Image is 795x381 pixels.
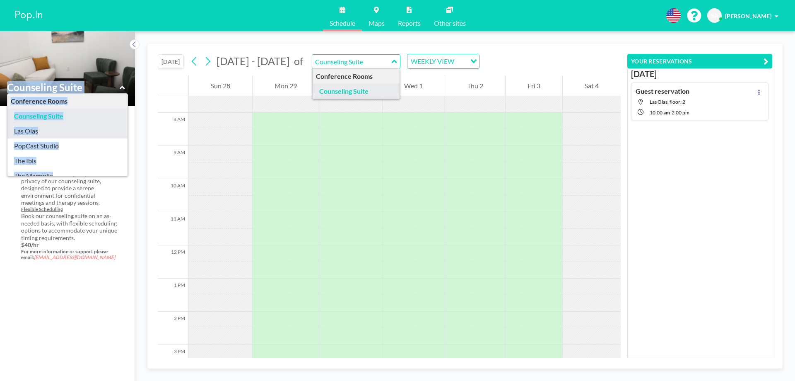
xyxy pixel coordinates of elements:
[7,81,120,93] input: Counseling Suite
[7,124,128,138] div: Las Olas
[21,249,118,261] h5: For more information or support please email:
[7,109,128,124] div: Counseling Suite
[506,75,562,96] div: Fri 3
[7,138,128,153] div: PopCast Studio
[158,212,188,245] div: 11 AM
[313,84,400,99] div: Counseling Suite
[369,20,385,27] span: Maps
[631,69,768,79] h3: [DATE]
[670,109,672,116] span: -
[330,20,355,27] span: Schedule
[7,153,128,168] div: The Ibis
[313,69,400,84] div: Conference Rooms
[294,55,303,68] span: of
[158,113,188,146] div: 8 AM
[383,75,445,96] div: Wed 1
[158,54,184,69] button: [DATE]
[158,345,188,378] div: 3 PM
[457,56,465,67] input: Search for option
[434,20,466,27] span: Other sites
[636,87,689,95] h4: Guest reservation
[672,109,689,116] span: 2:00 PM
[7,168,128,183] div: The Magnolia
[445,75,505,96] div: Thu 2
[725,12,771,19] span: [PERSON_NAME]
[21,212,118,241] p: Book our counseling suite on an as-needed basis, with flexible scheduling options to accommodate ...
[627,54,772,68] button: YOUR RESERVATIONS
[21,241,39,248] strong: $40/hr
[158,279,188,312] div: 1 PM
[7,94,128,109] div: Conference Rooms
[158,312,188,345] div: 2 PM
[189,75,252,96] div: Sun 28
[711,12,718,19] span: SA
[21,206,63,212] u: Flexible Scheduling
[312,55,392,68] input: Counseling Suite
[34,255,115,260] em: [EMAIL_ADDRESS][DOMAIN_NAME]
[158,80,188,113] div: 7 AM
[563,75,621,96] div: Sat 4
[650,109,670,116] span: 10:00 AM
[21,170,118,206] p: Experience the tranquility and privacy of our counseling suite, designed to provide a serene envi...
[650,99,685,105] span: Las Olas, floor: 2
[217,55,290,67] span: [DATE] - [DATE]
[13,7,45,24] img: organization-logo
[407,54,479,68] div: Search for option
[409,56,456,67] span: WEEKLY VIEW
[7,94,29,102] span: Floor: 2
[158,146,188,179] div: 9 AM
[158,245,188,279] div: 12 PM
[253,75,319,96] div: Mon 29
[398,20,421,27] span: Reports
[158,179,188,212] div: 10 AM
